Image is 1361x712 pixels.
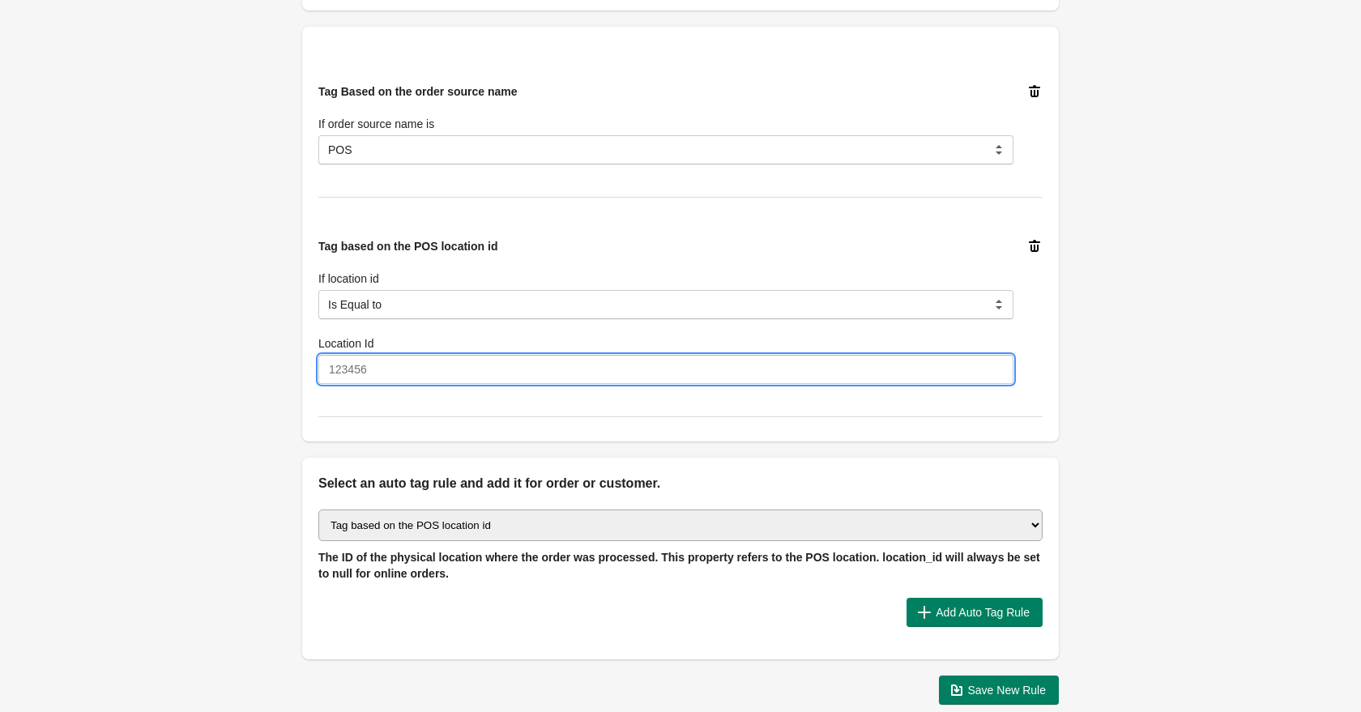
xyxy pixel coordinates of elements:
[968,684,1047,697] span: Save New Rule
[907,598,1043,627] button: Add Auto Tag Rule
[318,335,374,352] label: Location Id
[318,355,1013,384] input: 123456
[318,551,1040,580] span: The ID of the physical location where the order was processed. This property refers to the POS lo...
[318,240,497,253] span: Tag based on the POS location id
[318,116,434,132] label: If order source name is
[318,474,1043,493] h2: Select an auto tag rule and add it for order or customer.
[318,271,379,287] label: If location id
[939,676,1060,705] button: Save New Rule
[318,85,518,98] span: Tag Based on the order source name
[936,606,1030,619] span: Add Auto Tag Rule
